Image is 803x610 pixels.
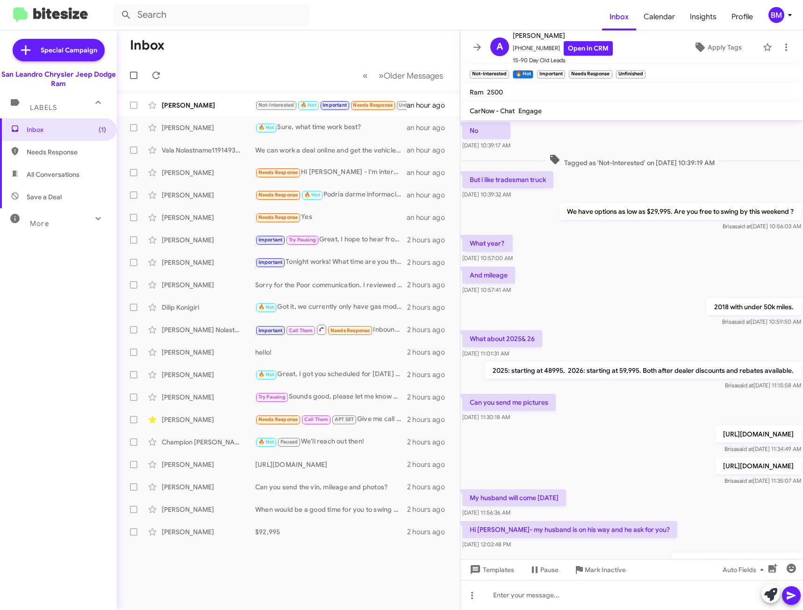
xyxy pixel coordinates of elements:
span: A [496,39,503,54]
span: said at [737,382,753,389]
span: Needs Response [330,327,370,334]
div: Sounds good, please let me know what works best for you! [255,392,407,402]
span: Engage [518,107,542,115]
span: Needs Response [258,416,298,422]
div: 2 hours ago [407,303,452,312]
div: When would be a good time for you to swing by for an appraisal? [255,505,407,514]
p: And mileage [462,267,515,283]
h1: Inbox [130,38,165,53]
div: [URL][DOMAIN_NAME] [255,460,407,469]
span: [DATE] 11:01:31 AM [462,350,509,357]
span: Brisa [DATE] 11:34:49 AM [724,445,801,452]
div: an hour ago [407,213,452,222]
span: 🔥 Hot [258,124,274,131]
div: 2 hours ago [407,437,452,447]
div: [PERSON_NAME] [162,213,255,222]
span: Labels [30,103,57,112]
button: Previous [357,66,373,85]
span: said at [734,318,751,325]
div: 2 hours ago [407,527,452,537]
button: Next [373,66,449,85]
div: Give me call at [PHONE_NUMBER] to discuss further details [255,414,407,425]
span: said at [735,223,751,230]
span: [DATE] 10:39:32 AM [462,191,511,198]
div: hello! [255,348,407,357]
span: Unfinished [399,102,424,108]
div: 2 hours ago [407,235,452,245]
div: an hour ago [407,123,452,132]
div: 2 hours ago [407,325,452,334]
span: Needs Response [258,169,298,175]
div: [PERSON_NAME] [162,527,255,537]
a: Special Campaign [13,39,105,61]
p: 2018 with under 50k miles. [707,298,801,315]
span: [PERSON_NAME] [513,30,613,41]
div: an hour ago [407,145,452,155]
span: Paused [280,439,298,445]
div: [PERSON_NAME] Nolastname120289962 [162,325,255,334]
span: Mark Inactive [585,561,626,578]
span: [DATE] 10:57:41 AM [462,286,511,293]
div: [PERSON_NAME] [162,168,255,177]
p: What year? [462,235,513,252]
div: Can you send the vin, mileage and photos? [255,482,407,492]
span: Inbox [27,125,106,134]
div: an hour ago [407,190,452,200]
div: He is there now [255,100,407,110]
span: 🔥 Hot [301,102,316,108]
div: Inbound Call [255,324,407,335]
div: [PERSON_NAME] [162,101,255,110]
div: Sure, what time work best? [255,122,407,133]
div: [PERSON_NAME] [162,460,255,469]
span: Pause [540,561,559,578]
span: Needs Response [258,192,298,198]
span: Brisa [DATE] 11:15:58 AM [725,382,801,389]
div: Tonight works! What time are you thinking? We’ll be ready to appraise your Wrangler Unlimited. [255,257,407,268]
div: [PERSON_NAME] [162,370,255,379]
span: [DATE] 10:57:00 AM [462,254,513,261]
span: Try Pausing [258,394,286,400]
div: Yes [255,212,407,223]
a: Profile [724,3,760,30]
small: Not-Interested [470,70,509,79]
span: [DATE] 12:02:48 PM [462,541,511,548]
small: Unfinished [616,70,645,79]
span: Important [258,259,283,265]
div: an hour ago [407,101,452,110]
div: [PERSON_NAME] [162,482,255,492]
button: Mark Inactive [566,561,633,578]
span: « [363,70,368,81]
span: Call Them [289,327,313,334]
div: [PERSON_NAME] [162,258,255,267]
div: Sorry for the Poor communication. I reviewed your profile and i did not see any emails. Feel free... [255,280,407,290]
span: Special Campaign [41,45,97,55]
span: Call Them [304,416,329,422]
a: Inbox [602,3,636,30]
span: Ram [470,88,483,96]
p: What about 2025& 26 [462,330,542,347]
div: 2 hours ago [407,415,452,424]
p: My husband will come [DATE] [462,489,566,506]
div: [PERSON_NAME] [162,235,255,245]
span: 🔥 Hot [258,304,274,310]
span: [DATE] 11:30:18 AM [462,414,510,421]
span: 15-90 Day Old Leads [513,56,613,65]
div: [PERSON_NAME] [162,505,255,514]
span: Needs Response [353,102,393,108]
a: Open in CRM [564,41,613,56]
span: APT SET [335,416,354,422]
span: More [30,219,49,228]
span: Tagged as 'Not-Interested' on [DATE] 10:39:19 AM [545,154,718,167]
span: Important [258,237,283,243]
div: [PERSON_NAME] [162,123,255,132]
div: Dilip Konigiri [162,303,255,312]
p: 2025: starting at 48995, 2026: starting at 59,995. Both after dealer discounts and rebates availa... [485,362,801,379]
a: Calendar [636,3,682,30]
span: (1) [99,125,106,134]
span: » [379,70,384,81]
div: Great, I hope to hear from you soon! [255,234,407,245]
span: 🔥 Hot [258,371,274,378]
span: Try Pausing [289,237,316,243]
button: Apply Tags [677,39,758,56]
